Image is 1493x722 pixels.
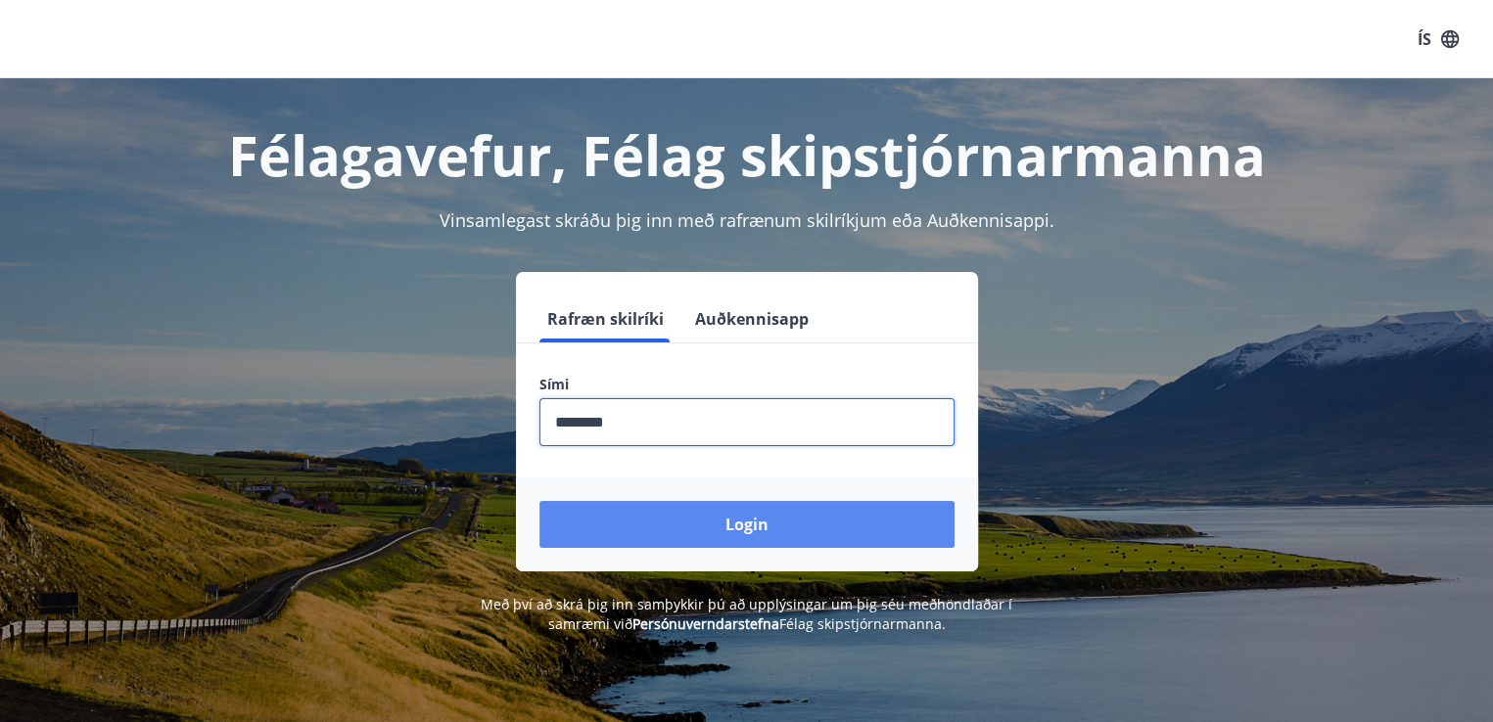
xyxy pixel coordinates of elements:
a: Persónuverndarstefna [632,614,779,633]
label: Sími [539,375,955,394]
h1: Félagavefur, Félag skipstjórnarmanna [66,117,1428,192]
button: Rafræn skilríki [539,295,672,342]
button: ÍS [1407,22,1470,57]
button: Login [539,501,955,548]
span: Með því að skrá þig inn samþykkir þú að upplýsingar um þig séu meðhöndlaðar í samræmi við Félag s... [481,595,1012,633]
span: Vinsamlegast skráðu þig inn með rafrænum skilríkjum eða Auðkennisappi. [440,208,1054,232]
button: Auðkennisapp [687,295,816,342]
